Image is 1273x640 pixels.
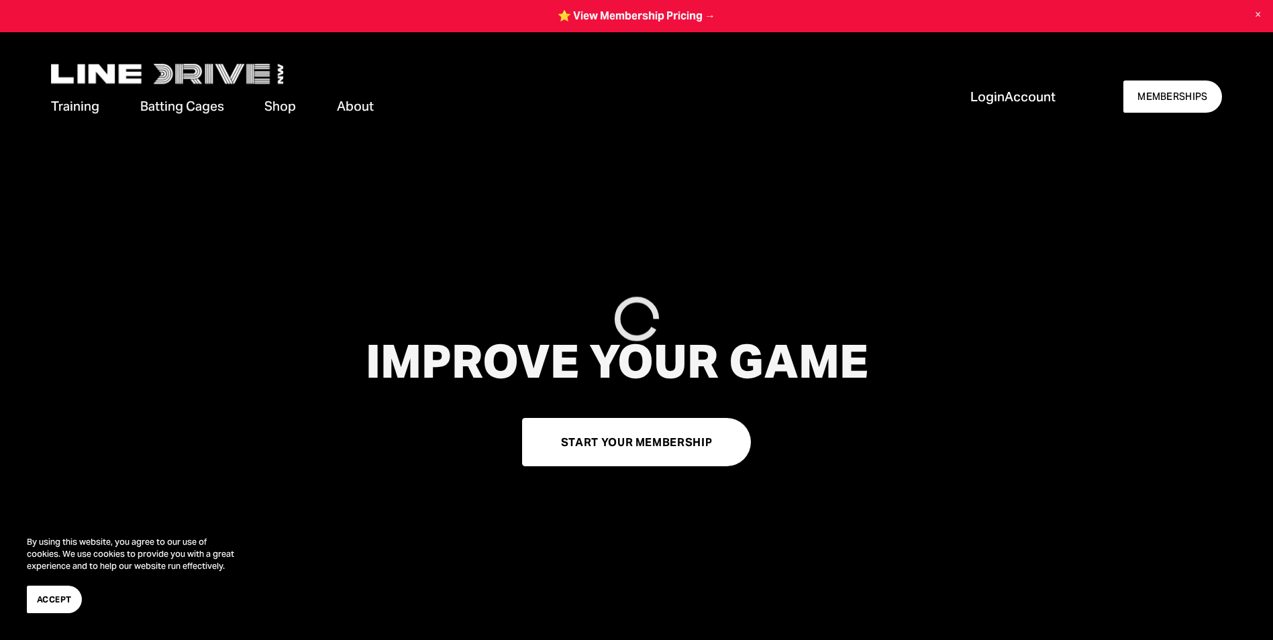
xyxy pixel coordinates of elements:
[264,97,296,117] a: Shop
[51,64,283,84] img: LineDrive NorthWest
[51,97,99,115] span: Training
[140,97,224,115] span: Batting Cages
[140,97,224,117] a: folder dropdown
[27,536,242,572] p: By using this website, you agree to our use of cookies. We use cookies to provide you with a grea...
[246,335,988,388] h1: IMPROVE YOUR GAME
[1123,81,1222,113] a: MEMBERSHIPS
[37,593,72,606] span: Accept
[337,97,374,117] a: folder dropdown
[13,523,255,627] section: Cookie banner
[27,586,82,613] button: Accept
[51,97,99,117] a: folder dropdown
[337,97,374,115] span: About
[522,418,752,466] a: START YOUR MEMBERSHIP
